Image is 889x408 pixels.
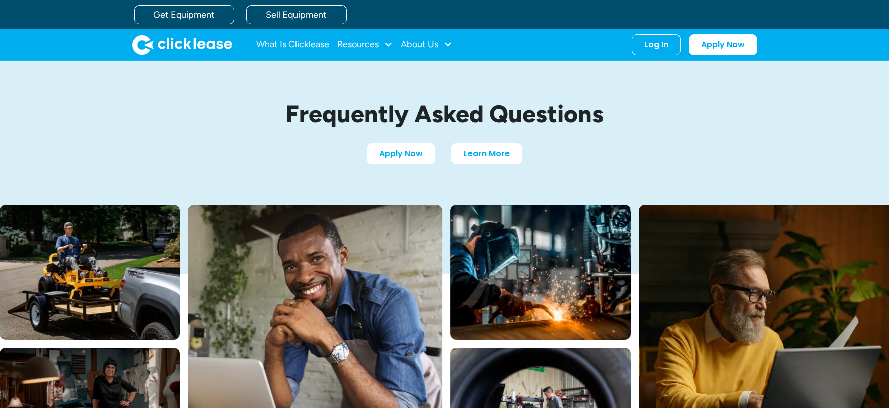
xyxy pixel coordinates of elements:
a: What Is Clicklease [256,35,329,55]
a: Apply Now [689,34,757,55]
a: Get Equipment [134,5,234,24]
img: A welder in a large mask working on a large pipe [450,205,631,340]
a: Learn More [451,143,522,164]
img: Clicklease logo [132,35,232,55]
a: home [132,35,232,55]
h1: Frequently Asked Questions [209,101,680,127]
div: Log In [644,40,668,50]
a: Apply Now [367,143,435,164]
div: Resources [337,35,393,55]
div: About Us [401,35,452,55]
a: Sell Equipment [246,5,347,24]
